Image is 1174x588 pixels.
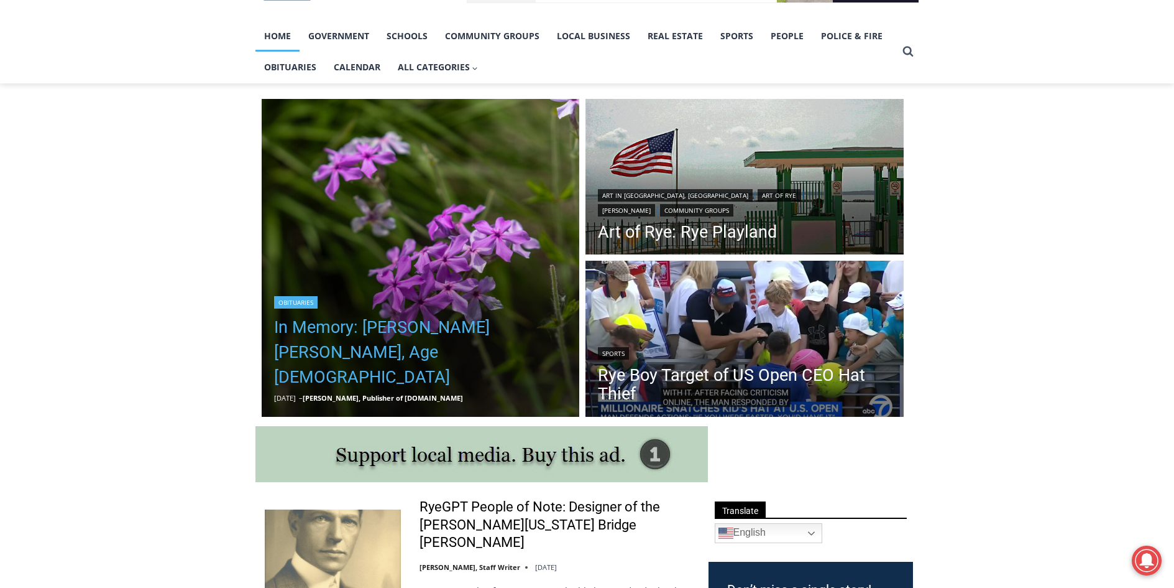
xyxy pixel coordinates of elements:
a: Community Groups [660,204,733,217]
div: | | | [598,187,891,217]
a: [PERSON_NAME], Staff Writer [420,562,520,572]
button: Child menu of All Categories [389,52,487,83]
img: (PHOTO: Rye Playland. Entrance onto Playland Beach at the Boardwalk. By JoAnn Cancro.) [585,99,904,258]
a: [PERSON_NAME], Publisher of [DOMAIN_NAME] [303,393,463,403]
a: Real Estate [639,21,712,52]
a: Police & Fire [812,21,891,52]
img: (PHOTO: A Rye boy attending the US Open was the target of a CEO who snatched a hat being given to... [585,261,904,420]
a: Art in [GEOGRAPHIC_DATA], [GEOGRAPHIC_DATA] [598,189,753,202]
span: Intern @ [DOMAIN_NAME] [325,124,576,152]
span: – [299,393,303,403]
a: Sports [712,21,762,52]
a: [PERSON_NAME] [598,204,655,217]
a: RyeGPT People of Note: Designer of the [PERSON_NAME][US_STATE] Bridge [PERSON_NAME] [420,498,692,552]
a: Obituaries [255,52,325,83]
a: Obituaries [274,296,318,309]
img: support local media, buy this ad [255,426,708,482]
span: Translate [715,502,766,518]
button: View Search Form [897,40,919,63]
nav: Primary Navigation [255,21,897,83]
a: Open Tues. - Sun. [PHONE_NUMBER] [1,125,125,155]
img: (PHOTO: Kim Eierman of EcoBeneficial designed and oversaw the installation of native plant beds f... [262,99,580,418]
a: Rye Boy Target of US Open CEO Hat Thief [598,366,891,403]
div: "The first chef I interviewed talked about coming to [GEOGRAPHIC_DATA] from [GEOGRAPHIC_DATA] in ... [314,1,587,121]
a: Government [300,21,378,52]
div: Located at [STREET_ADDRESS][PERSON_NAME] [128,78,183,149]
a: Local Business [548,21,639,52]
a: Read More In Memory: Barbara Porter Schofield, Age 90 [262,99,580,418]
a: Art of Rye: Rye Playland [598,223,891,241]
a: Calendar [325,52,389,83]
div: Birthdays, Graduations, Any Private Event [81,22,307,34]
time: [DATE] [274,393,296,403]
a: Sports [598,347,629,360]
a: Home [255,21,300,52]
a: Book [PERSON_NAME]'s Good Humor for Your Event [369,4,449,57]
a: Intern @ [DOMAIN_NAME] [299,121,602,155]
a: Read More Rye Boy Target of US Open CEO Hat Thief [585,261,904,420]
time: [DATE] [535,562,557,572]
a: Schools [378,21,436,52]
img: en [718,526,733,541]
a: English [715,523,822,543]
a: Community Groups [436,21,548,52]
span: Open Tues. - Sun. [PHONE_NUMBER] [4,128,122,175]
a: In Memory: [PERSON_NAME] [PERSON_NAME], Age [DEMOGRAPHIC_DATA] [274,315,567,390]
h4: Book [PERSON_NAME]'s Good Humor for Your Event [378,13,433,48]
a: Read More Art of Rye: Rye Playland [585,99,904,258]
a: Art of Rye [758,189,800,202]
a: People [762,21,812,52]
